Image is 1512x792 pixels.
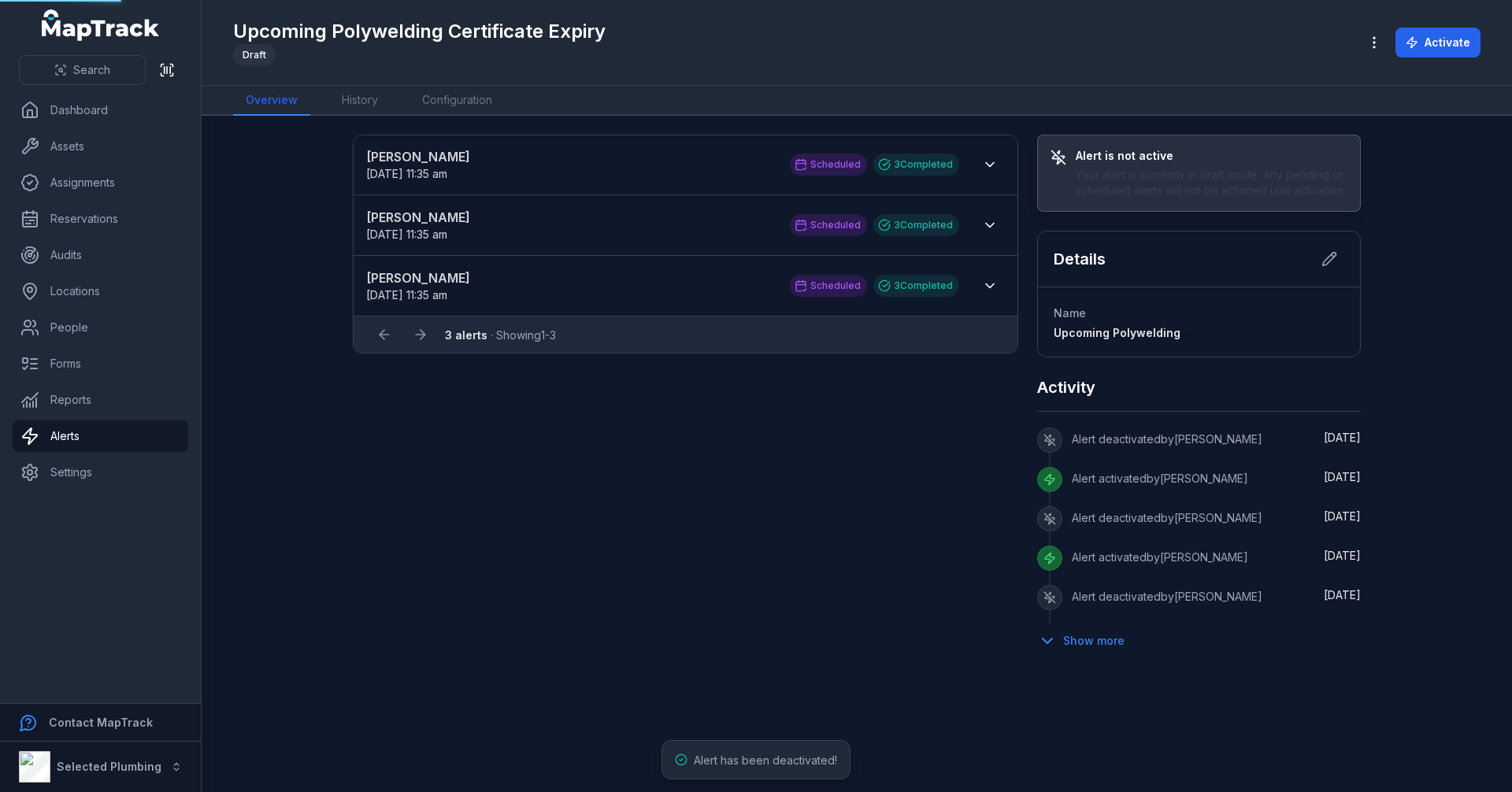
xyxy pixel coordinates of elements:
strong: Contact MapTrack [49,716,153,729]
div: 3 Completed [873,154,959,176]
time: 8/25/2025, 11:35:00 AM [366,167,447,180]
time: 8/25/2025, 11:35:00 AM [366,288,447,302]
span: Alert has been deactivated! [694,753,837,767]
span: Alert deactivated by [PERSON_NAME] [1072,590,1262,603]
a: Overview [233,86,310,116]
strong: [PERSON_NAME] [366,208,774,227]
time: 8/18/2025, 1:17:59 PM [1324,588,1361,601]
span: Search [73,62,110,78]
a: Assets [13,131,188,162]
strong: Selected Plumbing [57,760,161,773]
span: Name [1054,306,1086,320]
a: Alerts [13,420,188,452]
div: Draft [233,44,276,66]
div: 3 Completed [873,275,959,297]
span: [DATE] [1324,549,1361,562]
a: Forms [13,348,188,379]
span: Upcoming Polywelding Certificate Expiry [1054,326,1281,339]
a: MapTrack [42,9,160,41]
h3: Alert is not active [1076,148,1347,164]
a: Locations [13,276,188,307]
time: 8/18/2025, 2:32:50 PM [1324,509,1361,523]
a: Dashboard [13,94,188,126]
strong: [PERSON_NAME] [366,147,774,166]
span: Alert deactivated by [PERSON_NAME] [1072,432,1262,446]
h2: Details [1054,248,1106,270]
span: [DATE] [1324,509,1361,523]
h2: Activity [1037,376,1095,398]
a: Configuration [409,86,505,116]
time: 8/18/2025, 1:20:10 PM [1324,549,1361,562]
a: Assignments [13,167,188,198]
span: [DATE] [1324,470,1361,483]
span: [DATE] [1324,588,1361,601]
time: 8/21/2025, 8:19:13 AM [1324,431,1361,444]
h1: Upcoming Polywelding Certificate Expiry [233,19,606,44]
time: 8/25/2025, 11:35:00 AM [366,228,447,241]
button: Search [19,55,146,85]
button: Show more [1037,624,1135,657]
a: Reservations [13,203,188,235]
a: People [13,312,188,343]
span: Alert deactivated by [PERSON_NAME] [1072,511,1262,524]
span: [DATE] 11:35 am [366,288,447,302]
div: Scheduled [790,214,867,236]
strong: 3 alerts [445,328,487,342]
a: History [329,86,391,116]
span: Alert activated by [PERSON_NAME] [1072,472,1248,485]
span: [DATE] 11:35 am [366,228,447,241]
div: Scheduled [790,154,867,176]
a: Audits [13,239,188,271]
a: [PERSON_NAME][DATE] 11:35 am [366,268,774,303]
a: [PERSON_NAME][DATE] 11:35 am [366,208,774,242]
div: 3 Completed [873,214,959,236]
a: Reports [13,384,188,416]
strong: [PERSON_NAME] [366,268,774,287]
time: 8/18/2025, 2:40:41 PM [1324,470,1361,483]
div: Your alert is currently in draft mode. Any pending or scheduled alerts will not be actioned until... [1076,167,1347,198]
a: [PERSON_NAME][DATE] 11:35 am [366,147,774,182]
span: [DATE] 11:35 am [366,167,447,180]
span: · Showing 1 - 3 [445,328,556,342]
a: Settings [13,457,188,488]
div: Scheduled [790,275,867,297]
span: Alert activated by [PERSON_NAME] [1072,550,1248,564]
button: Activate [1395,28,1480,57]
span: [DATE] [1324,431,1361,444]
